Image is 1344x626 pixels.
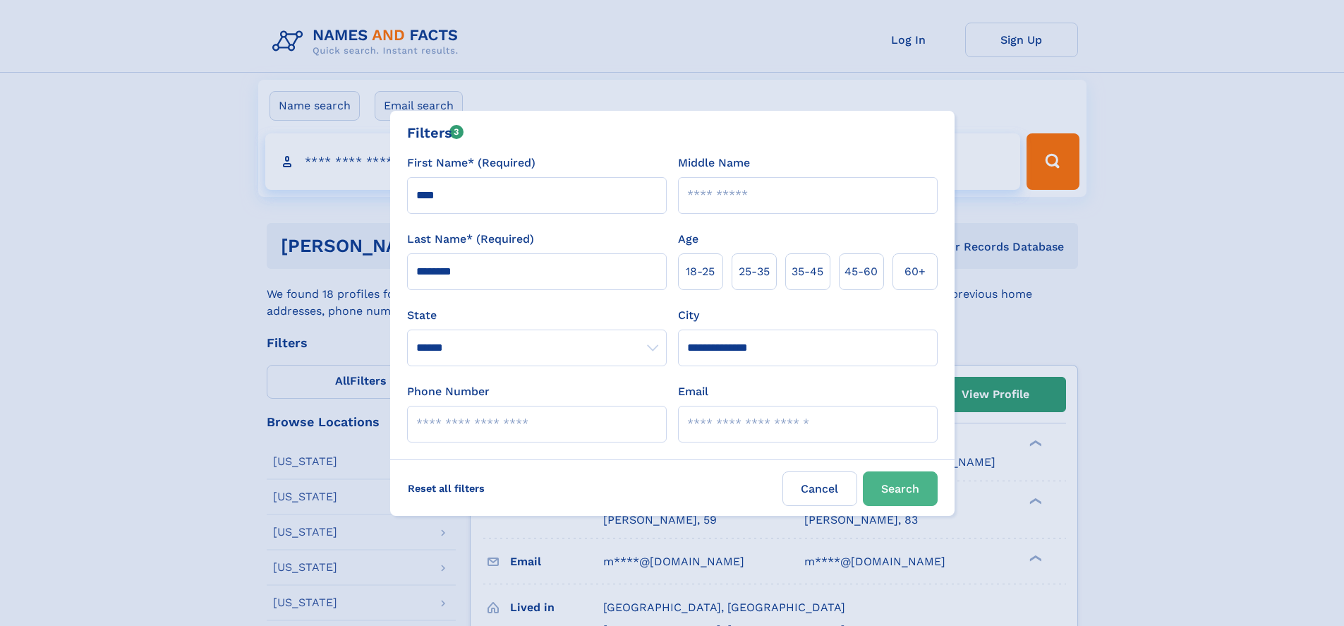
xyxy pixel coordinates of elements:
[739,263,770,280] span: 25‑35
[407,155,535,171] label: First Name* (Required)
[678,383,708,400] label: Email
[407,122,464,143] div: Filters
[904,263,926,280] span: 60+
[678,155,750,171] label: Middle Name
[407,383,490,400] label: Phone Number
[407,231,534,248] label: Last Name* (Required)
[399,471,494,505] label: Reset all filters
[678,231,698,248] label: Age
[792,263,823,280] span: 35‑45
[844,263,878,280] span: 45‑60
[863,471,938,506] button: Search
[678,307,699,324] label: City
[686,263,715,280] span: 18‑25
[407,307,667,324] label: State
[782,471,857,506] label: Cancel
